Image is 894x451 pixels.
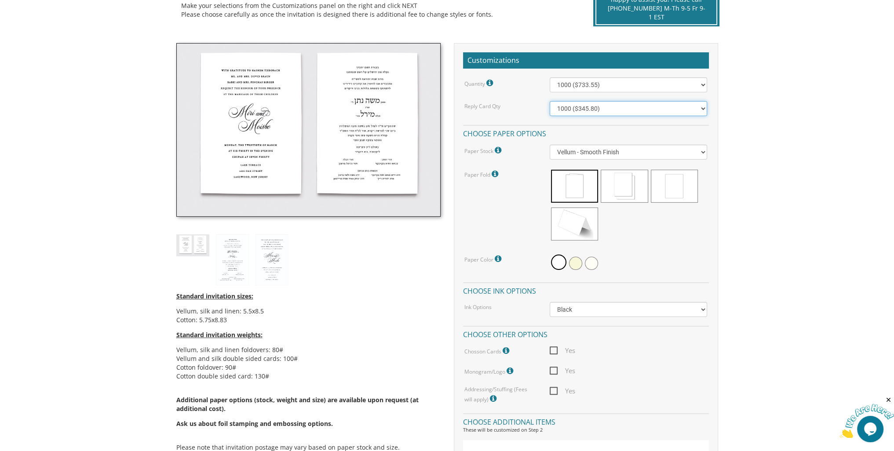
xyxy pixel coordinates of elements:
[176,292,253,300] span: Standard invitation sizes:
[176,234,209,256] img: style1_thumb2.jpg
[464,253,504,265] label: Paper Color
[464,145,504,156] label: Paper Stock
[464,77,495,89] label: Quantity
[463,282,709,298] h4: Choose ink options
[176,396,441,428] span: Additional paper options (stock, weight and size) are available upon request (at additional cost).
[463,413,709,429] h4: Choose additional items
[216,234,249,285] img: style1_heb.jpg
[176,331,263,339] span: Standard invitation weights:
[176,372,441,381] li: Cotton double sided card: 130#
[463,125,709,140] h4: Choose paper options
[176,316,441,324] li: Cotton: 5.75x8.83
[176,363,441,372] li: Cotton foldover: 90#
[550,386,575,396] span: Yes
[176,354,441,363] li: Vellum and silk double sided cards: 100#
[463,326,709,341] h4: Choose other options
[463,426,709,433] div: These will be customized on Step 2
[176,307,441,316] li: Vellum, silk and linen: 5.5x8.5
[176,419,333,428] span: Ask us about foil stamping and embossing options.
[464,102,500,110] label: Reply Card Qty
[463,52,709,69] h2: Customizations
[464,386,536,404] label: Addressing/Stuffing (Fees will apply)
[464,365,515,377] label: Monogram/Logo
[464,168,500,180] label: Paper Fold
[550,365,575,376] span: Yes
[550,345,575,356] span: Yes
[839,396,894,438] iframe: chat widget
[255,234,288,285] img: style1_eng.jpg
[176,346,441,354] li: Vellum, silk and linen foldovers: 80#
[464,345,511,356] label: Chosson Cards
[176,43,441,217] img: style1_thumb2.jpg
[464,303,492,311] label: Ink Options
[181,1,573,19] div: Make your selections from the Customizations panel on the right and click NEXT Please choose care...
